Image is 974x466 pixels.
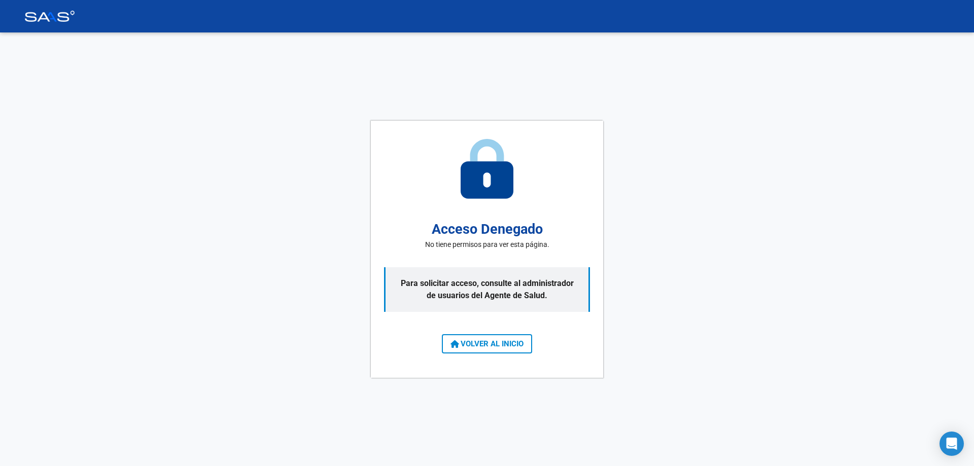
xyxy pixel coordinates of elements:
h2: Acceso Denegado [432,219,543,240]
p: Para solicitar acceso, consulte al administrador de usuarios del Agente de Salud. [384,267,590,312]
button: VOLVER AL INICIO [442,334,532,353]
p: No tiene permisos para ver esta página. [425,239,549,250]
img: access-denied [461,139,513,199]
span: VOLVER AL INICIO [450,339,524,348]
div: Open Intercom Messenger [940,432,964,456]
img: Logo SAAS [24,11,75,22]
